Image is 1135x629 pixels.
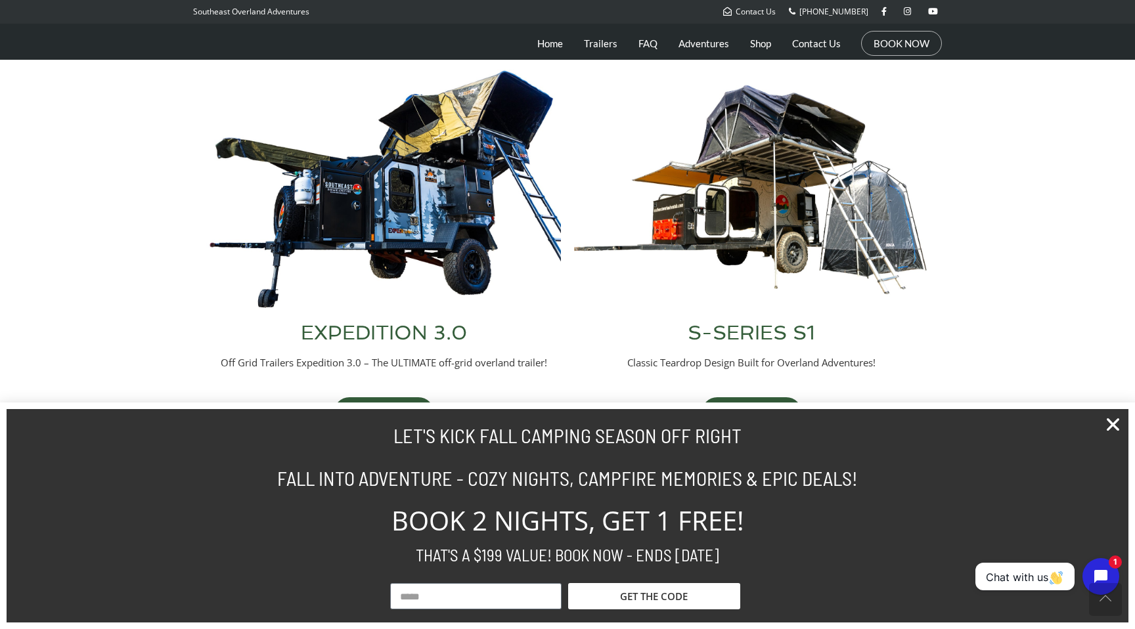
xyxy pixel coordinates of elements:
[736,6,776,17] span: Contact Us
[574,323,929,343] h3: S-SERIES S1
[206,356,561,370] p: Off Grid Trailers Expedition 3.0 – The ULTIMATE off-grid overland trailer!
[200,468,935,488] h2: FALL INTO ADVENTURE - COZY NIGHTS, CAMPFIRE MEMORIES & EPIC DEALS!
[750,27,771,60] a: Shop
[334,397,434,429] a: BOOK NOW
[874,37,929,50] a: BOOK NOW
[799,6,868,17] span: [PHONE_NUMBER]
[193,3,309,20] p: Southeast Overland Adventures
[206,323,561,343] h3: EXPEDITION 3.0
[638,27,657,60] a: FAQ
[620,592,688,601] span: GET THE CODE
[206,69,561,310] img: Off Grid Trailers Expedition 3.0 Overland Trailer Full Setup
[679,27,729,60] a: Adventures
[200,425,935,445] h2: LET'S KICK FALL CAMPING SEASON OFF RIGHT
[568,583,740,609] button: GET THE CODE
[574,69,929,310] img: Southeast Overland Adventures S-Series S1 Overland Trailer Full Setup
[701,397,802,429] a: BOOK NOW
[584,27,617,60] a: Trailers
[200,508,935,534] h2: BOOK 2 NIGHTS, GET 1 FREE!
[537,27,563,60] a: Home
[789,6,868,17] a: [PHONE_NUMBER]
[723,6,776,17] a: Contact Us
[1104,416,1122,433] a: Close
[574,356,929,370] p: Classic Teardrop Design Built for Overland Adventures!
[792,27,841,60] a: Contact Us
[200,547,935,563] h2: THAT'S A $199 VALUE! BOOK NOW - ENDS [DATE]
